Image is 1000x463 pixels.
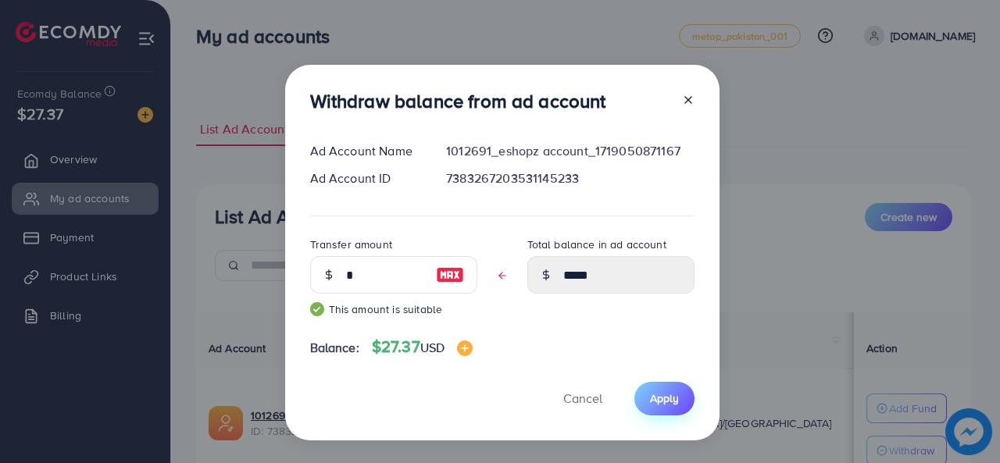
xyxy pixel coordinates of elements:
[634,382,695,415] button: Apply
[650,390,679,406] span: Apply
[298,169,434,187] div: Ad Account ID
[436,265,464,284] img: image
[434,142,706,160] div: 1012691_eshopz account_1719050871167
[310,90,606,112] h3: Withdraw balance from ad account
[420,339,445,356] span: USD
[310,301,477,317] small: This amount is suitable
[310,339,359,357] span: Balance:
[434,169,706,187] div: 7383267203531145233
[527,237,666,252] label: Total balance in ad account
[310,237,392,252] label: Transfer amount
[457,340,473,356] img: image
[298,142,434,160] div: Ad Account Name
[563,390,602,407] span: Cancel
[310,302,324,316] img: guide
[544,382,622,415] button: Cancel
[372,337,473,357] h4: $27.37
